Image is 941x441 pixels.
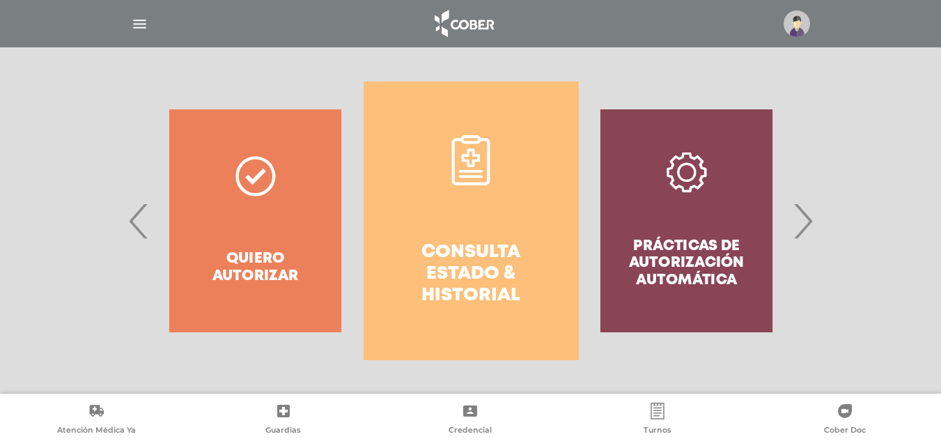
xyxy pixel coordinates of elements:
a: Guardias [190,403,378,438]
span: Cober Doc [824,425,866,438]
span: Credencial [449,425,492,438]
a: Turnos [564,403,752,438]
a: Credencial [377,403,564,438]
a: Consulta estado & historial [364,82,579,360]
img: profile-placeholder.svg [784,10,810,37]
span: Previous [125,183,153,258]
a: Cober Doc [751,403,938,438]
span: Guardias [265,425,301,438]
a: Atención Médica Ya [3,403,190,438]
h4: Consulta estado & historial [389,242,554,307]
img: logo_cober_home-white.png [427,7,500,40]
span: Next [789,183,816,258]
span: Atención Médica Ya [57,425,136,438]
img: Cober_menu-lines-white.svg [131,15,148,33]
span: Turnos [644,425,671,438]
